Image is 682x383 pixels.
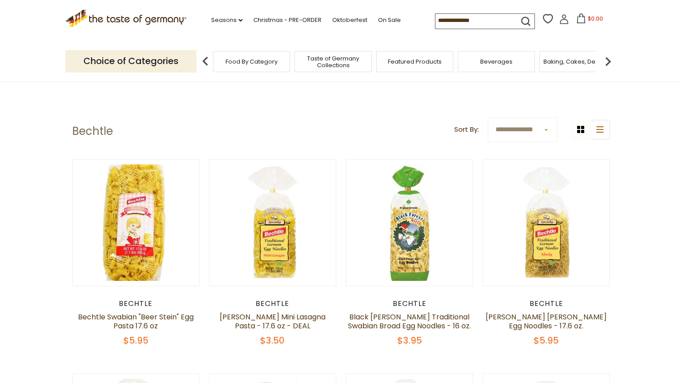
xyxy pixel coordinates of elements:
[378,15,401,25] a: On Sale
[388,58,442,65] a: Featured Products
[588,15,603,22] span: $0.00
[65,50,196,72] p: Choice of Categories
[332,15,367,25] a: Oktoberfest
[397,334,422,347] span: $3.95
[260,334,285,347] span: $3.50
[211,15,243,25] a: Seasons
[220,312,326,331] a: [PERSON_NAME] Mini Lasagna Pasta - 17.6 oz - DEAL
[253,15,321,25] a: Christmas - PRE-ORDER
[78,312,194,331] a: Bechtle Swabian "Beer Stein" Egg Pasta 17.6 oz
[483,159,610,286] img: Bechtle Klusky Egg Noodles - 17.6 oz.
[480,58,513,65] a: Beverages
[534,334,559,347] span: $5.95
[226,58,278,65] a: Food By Category
[599,52,617,70] img: next arrow
[73,159,200,286] img: Bechtle Swabian "Beer Stein" Egg Pasta 17.6 oz
[209,159,336,286] img: Bechtle Mini Lasagna Pasta - 17.6 oz - DEAL
[348,312,471,331] a: Black [PERSON_NAME] Traditional Swabian Broad Egg Noodles - 16 oz.
[346,299,473,308] div: Bechtle
[72,299,200,308] div: Bechtle
[196,52,214,70] img: previous arrow
[209,299,337,308] div: Bechtle
[346,159,473,286] img: Black Forest Girl Traditional Swabian Broad Egg Noodles - 16 oz.
[482,299,610,308] div: Bechtle
[543,58,613,65] a: Baking, Cakes, Desserts
[571,13,609,27] button: $0.00
[72,125,113,138] h1: Bechtle
[486,312,607,331] a: [PERSON_NAME] [PERSON_NAME] Egg Noodles - 17.6 oz.
[297,55,369,69] a: Taste of Germany Collections
[454,124,479,135] label: Sort By:
[123,334,148,347] span: $5.95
